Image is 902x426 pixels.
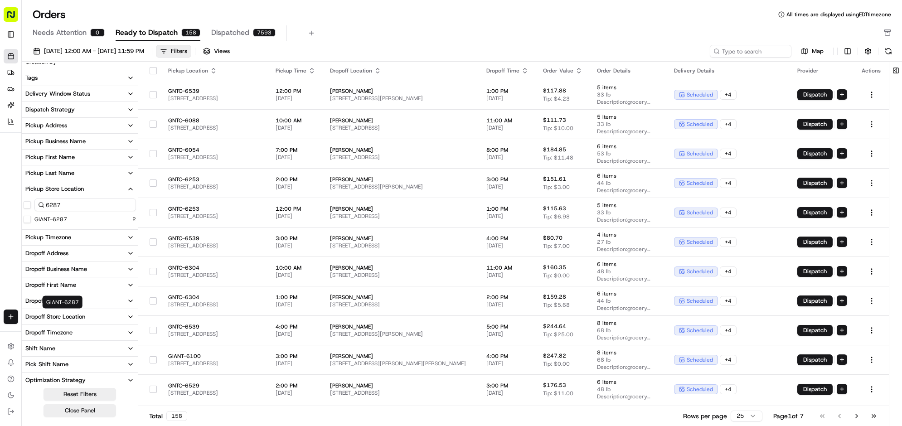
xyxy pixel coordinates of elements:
span: Tip: $0.00 [543,360,570,368]
span: [PERSON_NAME] [330,87,472,95]
span: Description: grocery bags [597,187,660,194]
button: Dispatch [797,148,833,159]
span: $176.53 [543,382,566,389]
span: [STREET_ADDRESS][PERSON_NAME][PERSON_NAME] [330,360,472,367]
div: + 4 [720,296,737,306]
div: + 4 [720,178,737,188]
button: Dispatch [797,384,833,395]
span: [DATE] [276,271,315,279]
div: Pickup Store Location [25,185,84,193]
span: 2:00 PM [276,382,315,389]
div: Pickup First Name [25,153,75,161]
span: 44 lb [597,179,660,187]
span: Description: grocery bags [597,128,660,135]
span: 1:00 PM [486,87,529,95]
span: Knowledge Base [18,212,69,221]
div: Dropoff Address [25,249,68,257]
button: Delivery Window Status [22,86,138,102]
span: 33 lb [597,121,660,128]
span: scheduled [687,150,713,157]
div: + 4 [720,355,737,365]
div: + 4 [720,237,737,247]
span: [STREET_ADDRESS][PERSON_NAME] [330,330,472,338]
span: scheduled [687,121,713,128]
span: $247.82 [543,352,566,359]
span: Tip: $3.00 [543,184,570,191]
span: 1:00 PM [276,294,315,301]
span: $115.63 [543,205,566,212]
span: [PERSON_NAME] [330,205,472,213]
span: Tip: $25.00 [543,331,573,338]
span: [PERSON_NAME] [330,146,472,154]
a: 💻API Documentation [73,208,149,224]
div: Pickup Timezone [25,233,71,242]
div: Delivery Details [674,67,783,74]
span: Tip: $5.68 [543,301,570,309]
span: 8:00 PM [486,146,529,154]
div: Dispatch Strategy [25,106,75,114]
span: [DATE] [486,389,529,397]
div: 158 [181,29,200,37]
button: Dropoff Business Name [22,261,138,277]
span: 6 items [597,290,660,297]
span: Description: grocery bags [597,334,660,341]
button: Dropoff Last Name [22,293,138,309]
p: Rows per page [683,411,727,421]
span: [DATE] [486,242,529,249]
p: Welcome 👋 [9,116,165,131]
span: [DATE] [486,271,529,279]
span: [STREET_ADDRESS] [330,213,472,220]
div: 7593 [253,29,276,37]
div: Dropoff First Name [25,281,76,289]
button: Pickup Address [22,118,138,133]
span: GIANT-6100 [168,353,261,360]
div: 💻 [77,213,84,220]
span: 4:00 PM [486,235,529,242]
span: 6 items [597,261,660,268]
span: Description: grocery bags [597,246,660,253]
span: 6 items [597,378,660,386]
span: Description: grocery bags [597,363,660,371]
div: Pick Shift Name [25,360,68,368]
div: + 4 [720,119,737,129]
span: Map [812,47,824,55]
span: [DATE] [276,95,315,102]
span: 1:00 PM [486,205,529,213]
span: GNTC-6529 [168,382,261,389]
span: Pylon [90,234,110,241]
span: GNTC-6088 [168,117,261,124]
div: Pickup Location [168,67,261,74]
span: Tip: $0.00 [543,272,570,279]
span: Tip: $10.00 [543,125,573,132]
div: 📗 [9,213,16,220]
span: Ready to Dispatch [116,27,178,38]
span: [PERSON_NAME] [330,353,472,360]
span: GNTC-6539 [168,87,261,95]
button: Filters [156,45,191,58]
span: [DATE] [486,301,529,308]
button: Reset Filters [44,388,116,401]
span: [STREET_ADDRESS] [330,242,472,249]
button: Pickup Timezone [22,230,138,245]
span: [STREET_ADDRESS] [168,389,261,397]
span: 3:00 PM [486,176,529,183]
button: Dispatch Strategy [22,102,138,117]
button: Start new chat [154,169,165,180]
button: Pickup First Name [22,150,138,165]
span: GNTC-6253 [168,205,261,213]
button: Pickup Business Name [22,134,138,149]
input: Type to search [710,45,791,58]
div: Delivery Window Status [25,90,90,98]
span: Tip: $11.48 [543,154,573,161]
div: + 4 [720,149,737,159]
span: 3:00 PM [486,382,529,389]
span: [STREET_ADDRESS] [330,154,472,161]
span: 11:00 AM [486,117,529,124]
div: GIANT-6287 [43,296,82,309]
span: Dispatched [211,27,249,38]
span: [STREET_ADDRESS] [330,271,472,279]
button: Dispatch [797,178,833,189]
span: scheduled [687,386,713,393]
button: Dropoff Timezone [22,325,138,340]
span: [DATE] [276,389,315,397]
